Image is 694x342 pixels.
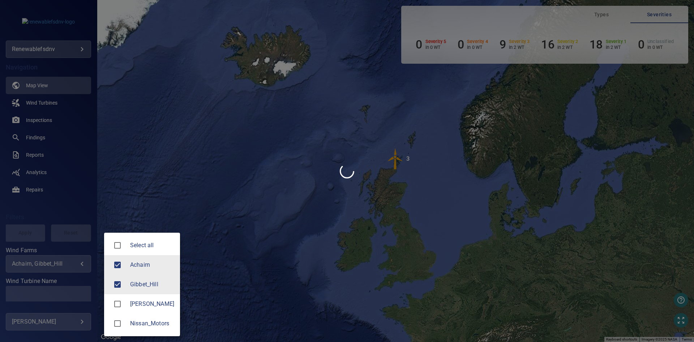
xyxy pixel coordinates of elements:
div: Wind Farms Gibbet_Hill [130,280,174,289]
ul: Achairn, Gibbet_Hill [104,233,180,336]
span: Nissan_Motors [130,319,174,328]
span: Gibbet_Hill [110,277,125,292]
span: Achairn [130,261,174,269]
span: Achairn [110,257,125,273]
div: Wind Farms Achairn [130,261,174,269]
span: Select all [130,241,174,250]
span: Gibbet_Hill [130,280,174,289]
div: Wind Farms Lochhead [130,300,174,308]
span: Nissan_Motors [110,316,125,331]
div: Wind Farms Nissan_Motors [130,319,174,328]
span: [PERSON_NAME] [130,300,174,308]
span: Lochhead [110,296,125,312]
